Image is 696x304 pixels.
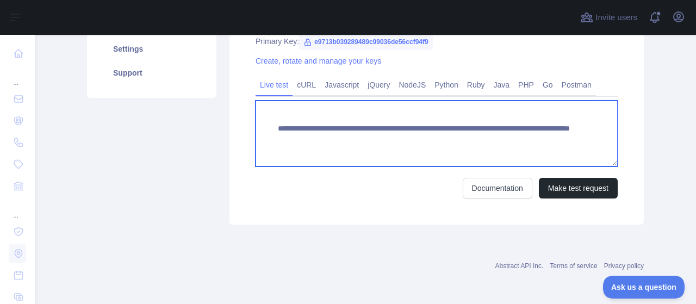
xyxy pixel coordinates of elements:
a: Live test [256,76,293,94]
a: Javascript [320,76,363,94]
a: Create, rotate and manage your keys [256,57,381,65]
a: Java [489,76,514,94]
a: Ruby [463,76,489,94]
span: e9713b039289489c99036de56ccf94f9 [299,34,433,50]
span: Invite users [595,11,637,24]
button: Invite users [578,9,639,26]
button: Make test request [539,178,618,198]
a: Abstract API Inc. [495,262,544,270]
a: Postman [557,76,596,94]
a: Go [538,76,557,94]
div: ... [9,65,26,87]
a: cURL [293,76,320,94]
a: PHP [514,76,538,94]
a: Documentation [463,178,532,198]
a: jQuery [363,76,394,94]
a: Support [100,61,203,85]
a: Settings [100,37,203,61]
a: Privacy policy [604,262,644,270]
a: Terms of service [550,262,597,270]
div: Primary Key: [256,36,618,47]
iframe: Toggle Customer Support [603,276,685,299]
a: NodeJS [394,76,430,94]
div: ... [9,198,26,220]
a: Python [430,76,463,94]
